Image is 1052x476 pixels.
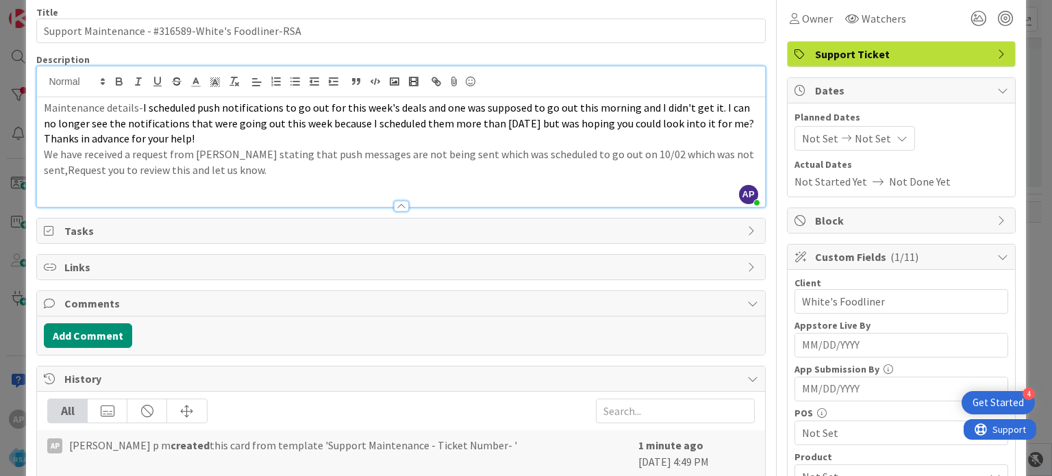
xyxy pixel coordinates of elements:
span: ( 1/11 ) [890,250,918,264]
span: Planned Dates [794,110,1008,125]
label: Title [36,6,58,18]
span: We have received a request from [PERSON_NAME] stating that push messages are not being sent which... [44,147,756,177]
span: Links [64,259,740,275]
span: Watchers [862,10,906,27]
span: Custom Fields [815,249,990,265]
input: type card name here... [36,18,765,43]
span: I scheduled push notifications to go out for this week's deals and one was supposed to go out thi... [44,101,756,145]
span: Block [815,212,990,229]
input: MM/DD/YYYY [802,377,1001,401]
span: [PERSON_NAME] p m this card from template 'Support Maintenance - Ticket Number- ' [69,437,517,453]
p: Maintenance details- [44,100,757,147]
b: created [171,438,210,452]
span: Not Set [802,425,984,441]
div: Get Started [973,396,1024,410]
button: Add Comment [44,323,132,348]
div: Ap [47,438,62,453]
p: Request you to review this and let us know. [44,147,757,177]
span: Tasks [64,223,740,239]
span: Description [36,53,90,66]
span: AP [739,185,758,204]
div: POS [794,408,1008,418]
input: Search... [596,399,755,423]
div: All [48,399,88,423]
label: Client [794,277,821,289]
span: Comments [64,295,740,312]
div: Appstore Live By [794,321,1008,330]
div: App Submission By [794,364,1008,374]
span: Support Ticket [815,46,990,62]
span: Dates [815,82,990,99]
div: 4 [1023,388,1035,400]
b: 1 minute ago [638,438,703,452]
div: Open Get Started checklist, remaining modules: 4 [962,391,1035,414]
div: Product [794,452,1008,462]
span: Not Set [802,130,838,147]
span: Actual Dates [794,158,1008,172]
span: Support [29,2,62,18]
span: Not Started Yet [794,173,867,190]
span: Owner [802,10,833,27]
span: History [64,371,740,387]
div: [DATE] 4:49 PM [638,437,755,470]
span: Not Set [855,130,891,147]
span: Not Done Yet [889,173,951,190]
input: MM/DD/YYYY [802,334,1001,357]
